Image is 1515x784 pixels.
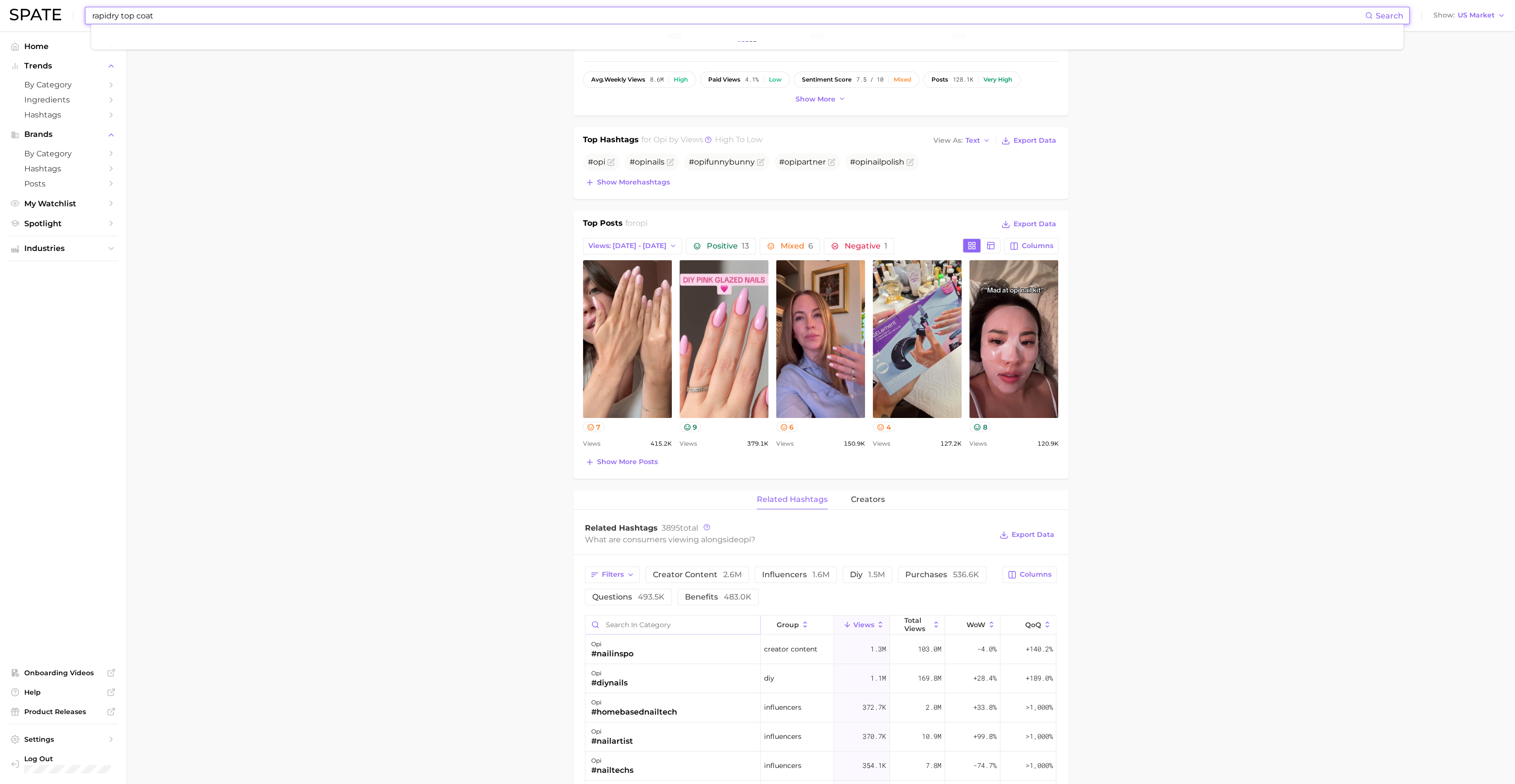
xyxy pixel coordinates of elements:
button: avg.weekly views8.6mHigh [583,71,696,88]
button: Flag as miscategorized or irrelevant [828,158,835,166]
span: # nails [630,157,665,167]
span: Mixed [780,242,813,250]
span: opi [635,218,648,228]
span: 415.2k [650,438,672,450]
button: Columns [1002,567,1056,583]
span: Negative [844,242,887,250]
span: 103.0m [918,643,941,655]
button: paid views4.1%Low [700,71,790,88]
span: creator content [653,571,742,579]
span: 150.9k [844,438,865,450]
span: 2.6m [723,570,742,579]
div: #nailinspo [591,648,633,660]
span: Filters [602,570,624,579]
span: Industries [24,244,102,253]
span: questions [592,593,665,601]
span: Views [680,438,697,450]
span: Export Data [1012,531,1054,539]
span: Show more hashtags [597,178,670,186]
span: opi [739,535,751,544]
span: Settings [24,735,102,744]
span: total [662,523,698,533]
button: Show morehashtags [583,176,672,189]
span: Log Out [24,754,114,763]
span: Posts [24,179,102,188]
h2: for by Views [641,134,763,148]
button: Flag as miscategorized or irrelevant [607,158,615,166]
button: 7 [583,422,605,432]
span: View As [933,138,963,143]
button: WoW [945,616,1000,634]
div: High [674,76,688,83]
span: 483.0k [724,592,751,601]
span: Spotlight [24,219,102,228]
button: Show more [793,93,849,106]
span: 1.3m [870,643,886,655]
span: # [588,157,605,167]
span: 13 [741,241,749,250]
span: Text [966,138,980,143]
span: 370.7k [863,731,886,742]
button: ShowUS Market [1431,9,1508,22]
a: Settings [8,732,118,747]
span: +189.0% [1025,672,1052,684]
span: Search [1376,11,1403,20]
span: posts [932,76,948,83]
button: group [761,616,834,634]
span: -74.7% [973,760,997,771]
span: influencers [764,731,801,742]
span: diy [764,672,774,684]
span: # nailpolish [850,157,904,167]
a: Posts [8,176,118,191]
span: 128.1k [953,76,973,83]
span: opi [653,135,667,144]
div: #homebasednailtech [591,706,677,718]
input: Search in category [585,616,760,634]
span: related hashtags [757,495,828,504]
span: Trends [24,62,102,70]
a: My Watchlist [8,196,118,211]
span: influencers [762,571,830,579]
span: >1,000% [1025,732,1052,741]
span: 4.1% [745,76,759,83]
button: 6 [776,422,798,432]
a: Hashtags [8,107,118,122]
span: 8.6m [650,76,664,83]
div: opi [591,726,633,737]
button: Show more posts [583,455,660,469]
span: Product Releases [24,707,102,716]
button: Flag as miscategorized or irrelevant [757,158,765,166]
div: opi [591,638,633,650]
span: Ingredients [24,95,102,104]
button: 4 [873,422,895,432]
span: by Category [24,80,102,89]
button: Total Views [890,616,945,634]
span: >1,000% [1025,761,1052,770]
span: 354.1k [863,760,886,771]
span: Help [24,688,102,697]
a: Help [8,685,118,700]
button: Columns [1004,238,1058,254]
span: 1.1m [870,672,886,684]
a: by Category [8,77,118,92]
span: Export Data [1014,136,1056,145]
span: >1,000% [1025,702,1052,712]
button: Export Data [997,528,1056,542]
img: SPATE [10,9,61,20]
span: Hashtags [24,164,102,173]
span: -4.0% [977,643,997,655]
span: opi [784,157,797,167]
span: 2.0m [926,701,941,713]
span: opi [593,157,605,167]
span: Views [969,438,987,450]
span: opi [635,157,647,167]
span: QoQ [1025,621,1041,629]
button: opi#homebasednailtechinfluencers372.7k2.0m+33.8%>1,000% [585,693,1056,722]
span: 10.9m [922,731,941,742]
span: +99.8% [973,731,997,742]
button: Views [834,616,889,634]
button: 8 [969,422,991,432]
span: Total Views [904,617,930,632]
span: 379.1k [747,438,768,450]
button: Trends [8,59,118,73]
